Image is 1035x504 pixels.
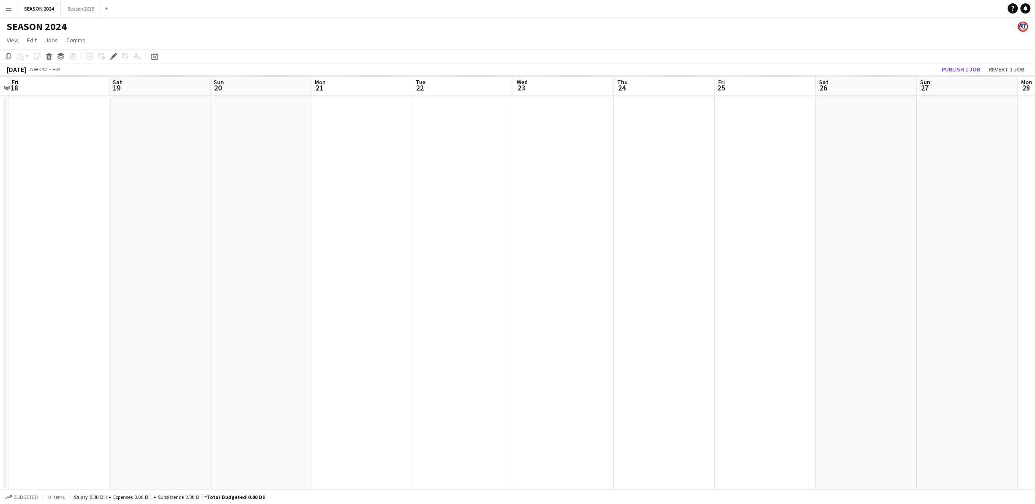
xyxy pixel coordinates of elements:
span: 24 [616,83,628,93]
span: Sat [820,78,829,86]
span: Sun [214,78,224,86]
span: View [7,36,19,44]
span: Sun [921,78,931,86]
span: Week 42 [28,66,49,72]
button: Budgeted [4,493,39,502]
span: Mon [1021,78,1032,86]
span: 27 [919,83,931,93]
span: Tue [416,78,425,86]
span: Mon [315,78,326,86]
button: Revert 1 job [986,64,1028,75]
button: SEASON 2024 [17,0,61,17]
a: Edit [24,35,40,46]
app-user-avatar: ROAD TRANSIT [1018,22,1028,32]
span: 18 [11,83,19,93]
span: Total Budgeted 0.00 DH [207,494,266,500]
span: 26 [818,83,829,93]
span: 19 [112,83,122,93]
span: Budgeted [14,494,38,500]
span: 28 [1020,83,1032,93]
span: 22 [414,83,425,93]
div: Salary 0.00 DH + Expenses 0.00 DH + Subsistence 0.00 DH = [74,494,266,500]
span: Edit [27,36,37,44]
span: Jobs [45,36,58,44]
span: Wed [517,78,528,86]
button: Season 2025 [61,0,101,17]
span: Thu [618,78,628,86]
a: Jobs [42,35,61,46]
span: 20 [212,83,224,93]
span: Comms [66,36,85,44]
div: +04 [52,66,60,72]
span: Fri [12,78,19,86]
button: Publish 1 job [939,64,984,75]
div: [DATE] [7,65,26,74]
span: 23 [515,83,528,93]
a: Comms [63,35,89,46]
span: 25 [717,83,725,93]
span: Sat [113,78,122,86]
a: View [3,35,22,46]
span: Fri [719,78,725,86]
span: 0 items [46,494,67,500]
span: 21 [313,83,326,93]
h1: SEASON 2024 [7,20,67,33]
